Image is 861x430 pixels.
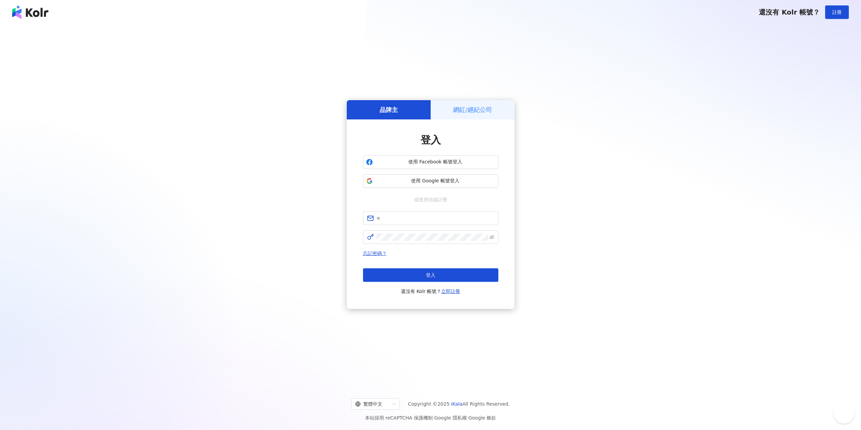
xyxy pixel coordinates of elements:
span: Copyright © 2025 All Rights Reserved. [408,400,510,408]
button: 使用 Google 帳號登入 [363,174,498,188]
span: 使用 Facebook 帳號登入 [376,159,495,165]
span: 本站採用 reCAPTCHA 保護機制 [365,414,496,422]
span: 還沒有 Kolr 帳號？ [759,8,820,16]
div: 繁體中文 [355,399,390,409]
span: 登入 [421,134,441,146]
a: Google 條款 [468,415,496,421]
span: | [433,415,434,421]
a: 立即註冊 [441,289,460,294]
button: 登入 [363,268,498,282]
span: 登入 [426,272,435,278]
span: | [467,415,469,421]
a: iKala [451,401,462,407]
span: eye-invisible [490,235,494,240]
span: 註冊 [832,9,842,15]
span: 還沒有 Kolr 帳號？ [401,287,460,295]
button: 使用 Facebook 帳號登入 [363,155,498,169]
a: Google 隱私權 [434,415,467,421]
h5: 網紅/經紀公司 [453,106,492,114]
span: 使用 Google 帳號登入 [376,178,495,184]
iframe: Help Scout Beacon - Open [834,403,854,423]
h5: 品牌主 [380,106,398,114]
button: 註冊 [825,5,849,19]
img: logo [12,5,48,19]
a: 忘記密碼？ [363,251,387,256]
span: 或使用信箱註冊 [409,196,452,203]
